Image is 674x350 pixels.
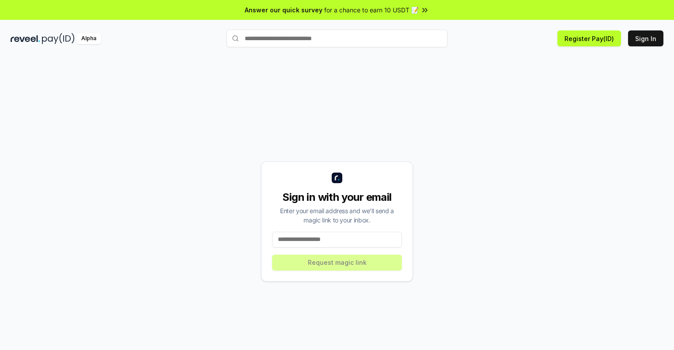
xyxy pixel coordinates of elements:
button: Register Pay(ID) [557,30,621,46]
span: Answer our quick survey [245,5,322,15]
img: logo_small [332,173,342,183]
img: reveel_dark [11,33,40,44]
div: Enter your email address and we’ll send a magic link to your inbox. [272,206,402,225]
div: Sign in with your email [272,190,402,204]
div: Alpha [76,33,101,44]
img: pay_id [42,33,75,44]
span: for a chance to earn 10 USDT 📝 [324,5,419,15]
button: Sign In [628,30,663,46]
